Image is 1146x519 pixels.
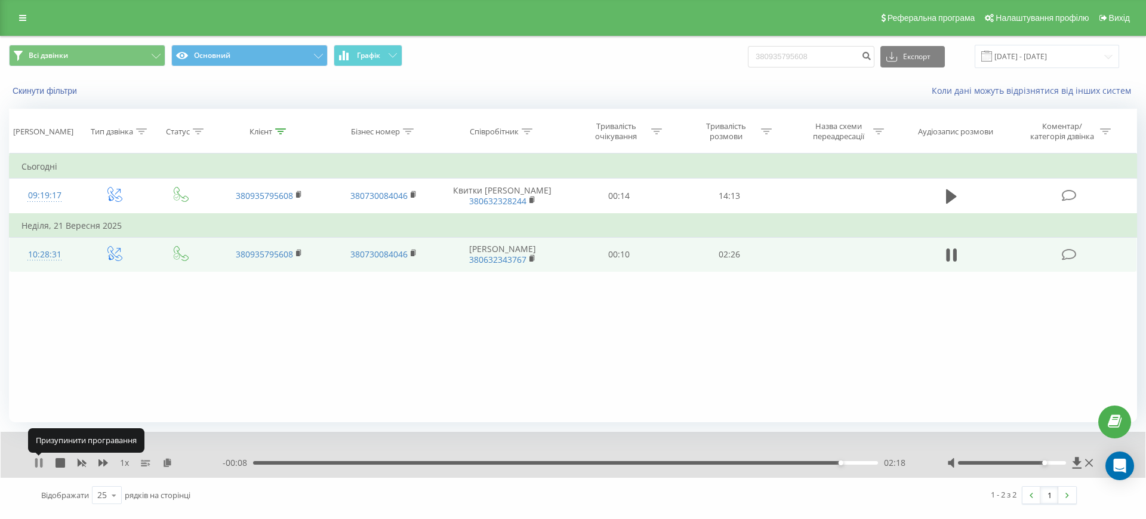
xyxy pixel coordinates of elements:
[350,190,408,201] a: 380730084046
[584,121,648,142] div: Тривалість очікування
[1109,13,1130,23] span: Вихід
[1105,452,1134,480] div: Open Intercom Messenger
[674,237,784,272] td: 02:26
[564,237,674,272] td: 00:10
[694,121,758,142] div: Тривалість розмови
[839,460,843,465] div: Accessibility label
[120,457,129,469] span: 1 x
[236,190,293,201] a: 380935795608
[41,490,89,500] span: Відображати
[97,489,107,501] div: 25
[10,214,1137,238] td: Неділя, 21 Вересня 2025
[350,248,408,260] a: 380730084046
[166,127,190,137] div: Статус
[334,45,402,66] button: Графік
[236,248,293,260] a: 380935795608
[223,457,253,469] span: - 00:08
[440,237,564,272] td: [PERSON_NAME]
[440,179,564,214] td: Квитки [PERSON_NAME]
[91,127,133,137] div: Тип дзвінка
[888,13,975,23] span: Реферальна програма
[9,85,83,96] button: Скинути фільтри
[884,457,905,469] span: 02:18
[9,45,165,66] button: Всі дзвінки
[1027,121,1097,142] div: Коментар/категорія дзвінка
[21,184,68,207] div: 09:19:17
[806,121,870,142] div: Назва схеми переадресації
[357,51,380,60] span: Графік
[918,127,993,137] div: Аудіозапис розмови
[125,490,190,500] span: рядків на сторінці
[351,127,400,137] div: Бізнес номер
[29,51,68,60] span: Всі дзвінки
[249,127,272,137] div: Клієнт
[21,243,68,266] div: 10:28:31
[13,127,73,137] div: [PERSON_NAME]
[991,489,1016,500] div: 1 - 2 з 2
[1040,487,1058,503] a: 1
[564,179,674,214] td: 00:14
[171,45,328,66] button: Основний
[469,254,526,265] a: 380632343767
[469,195,526,207] a: 380632328244
[996,13,1089,23] span: Налаштування профілю
[674,179,784,214] td: 14:13
[470,127,519,137] div: Співробітник
[1042,460,1047,465] div: Accessibility label
[10,155,1137,179] td: Сьогодні
[880,46,945,67] button: Експорт
[28,428,144,452] div: Призупинити програвання
[932,85,1137,96] a: Коли дані можуть відрізнятися вiд інших систем
[748,46,874,67] input: Пошук за номером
